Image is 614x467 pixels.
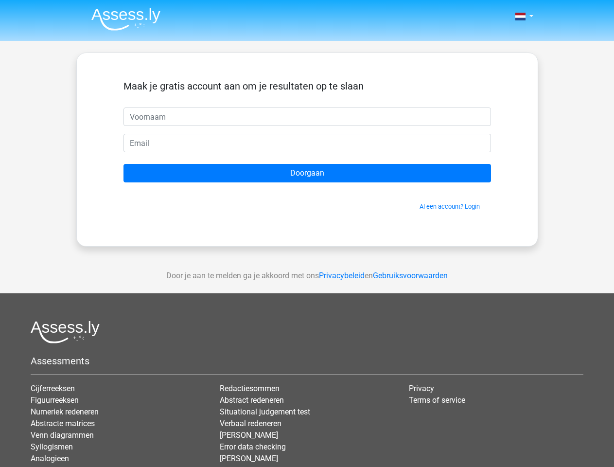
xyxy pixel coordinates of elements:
[123,164,491,182] input: Doorgaan
[31,384,75,393] a: Cijferreeksen
[220,442,286,451] a: Error data checking
[91,8,160,31] img: Assessly
[31,431,94,440] a: Venn diagrammen
[220,407,310,416] a: Situational judgement test
[319,271,365,280] a: Privacybeleid
[31,442,73,451] a: Syllogismen
[373,271,448,280] a: Gebruiksvoorwaarden
[123,134,491,152] input: Email
[123,108,491,126] input: Voornaam
[220,395,284,405] a: Abstract redeneren
[409,395,465,405] a: Terms of service
[31,395,79,405] a: Figuurreeksen
[220,419,281,428] a: Verbaal redeneren
[31,407,99,416] a: Numeriek redeneren
[31,419,95,428] a: Abstracte matrices
[31,454,69,463] a: Analogieen
[220,431,278,440] a: [PERSON_NAME]
[220,384,280,393] a: Redactiesommen
[409,384,434,393] a: Privacy
[420,203,480,210] a: Al een account? Login
[123,80,491,92] h5: Maak je gratis account aan om je resultaten op te slaan
[31,355,583,367] h5: Assessments
[220,454,278,463] a: [PERSON_NAME]
[31,321,100,343] img: Assessly logo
